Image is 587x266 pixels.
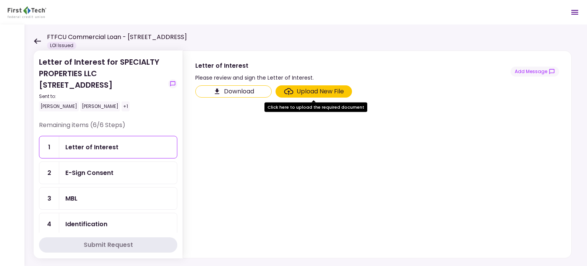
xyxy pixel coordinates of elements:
div: +1 [122,101,130,111]
div: Letter of InterestPlease review and sign the Letter of Interest.show-messagesClick here to downlo... [183,51,572,258]
button: show-messages [511,67,559,77]
div: LOI Issued [47,42,76,49]
a: 1Letter of Interest [39,136,177,158]
div: Remaining items (6/6 Steps) [39,121,177,136]
a: 2E-Sign Consent [39,162,177,184]
div: Upload New File [297,87,344,96]
button: show-messages [168,79,177,88]
div: MBL [65,194,78,203]
div: E-Sign Consent [65,168,114,178]
span: Click here to upload the required document [276,85,352,98]
div: Click here to upload the required document [264,103,367,112]
div: [PERSON_NAME] [39,101,79,111]
div: 3 [39,188,59,209]
div: Please review and sign the Letter of Interest. [195,73,314,82]
div: Letter of Interest for SPECIALTY PROPERTIES LLC [STREET_ADDRESS] [39,56,165,111]
h1: FTFCU Commercial Loan - [STREET_ADDRESS] [47,33,187,42]
img: Partner icon [8,7,46,18]
button: Submit Request [39,237,177,253]
button: Click here to download the document [195,85,272,98]
div: Identification [65,219,107,229]
div: Submit Request [84,240,133,250]
div: 4 [39,213,59,235]
div: 2 [39,162,59,184]
div: Letter of Interest [65,142,118,152]
div: [PERSON_NAME] [80,101,120,111]
div: Letter of Interest [195,61,314,70]
button: Open menu [566,3,584,21]
a: 3MBL [39,187,177,210]
a: 4Identification [39,213,177,235]
div: Sent to: [39,93,165,100]
div: 1 [39,136,59,158]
